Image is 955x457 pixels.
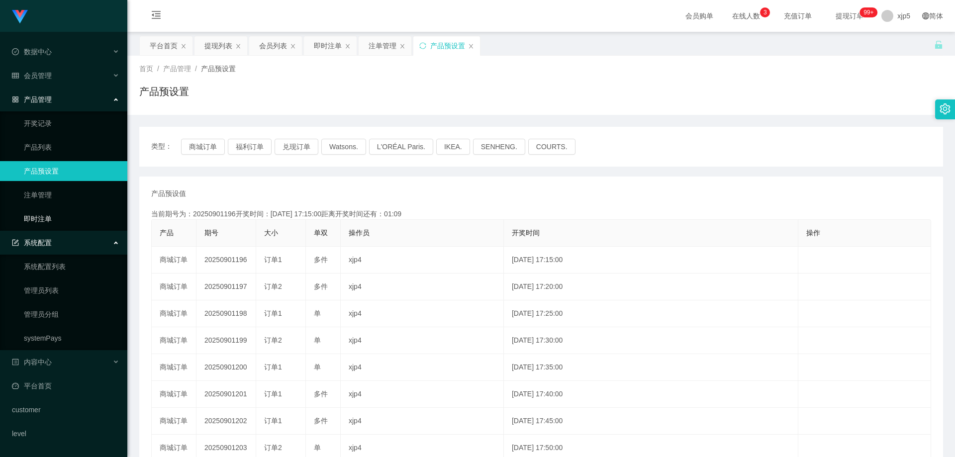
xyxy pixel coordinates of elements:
a: customer [12,400,119,420]
div: 提现列表 [204,36,232,55]
td: 商城订单 [152,274,196,300]
i: 图标: appstore-o [12,96,19,103]
i: 图标: close [290,43,296,49]
span: 多件 [314,282,328,290]
span: 内容中心 [12,358,52,366]
img: logo.9652507e.png [12,10,28,24]
span: 单双 [314,229,328,237]
a: 即时注单 [24,209,119,229]
td: xjp4 [341,327,504,354]
td: xjp4 [341,274,504,300]
i: 图标: form [12,239,19,246]
a: 管理员分组 [24,304,119,324]
td: xjp4 [341,408,504,435]
span: 会员管理 [12,72,52,80]
td: xjp4 [341,381,504,408]
a: 产品列表 [24,137,119,157]
span: 产品 [160,229,174,237]
span: 操作员 [349,229,370,237]
i: 图标: global [922,12,929,19]
td: 商城订单 [152,354,196,381]
span: 多件 [314,390,328,398]
span: 产品管理 [12,95,52,103]
td: 20250901202 [196,408,256,435]
span: 开奖时间 [512,229,540,237]
button: 福利订单 [228,139,272,155]
div: 平台首页 [150,36,178,55]
span: 单 [314,363,321,371]
span: 首页 [139,65,153,73]
span: 订单2 [264,336,282,344]
span: 订单1 [264,256,282,264]
td: 商城订单 [152,300,196,327]
button: Watsons. [321,139,366,155]
i: 图标: close [468,43,474,49]
i: 图标: menu-fold [139,0,173,32]
span: 数据中心 [12,48,52,56]
span: 操作 [806,229,820,237]
td: 20250901201 [196,381,256,408]
div: 会员列表 [259,36,287,55]
i: 图标: close [399,43,405,49]
span: 订单1 [264,309,282,317]
span: 期号 [204,229,218,237]
td: 商城订单 [152,327,196,354]
i: 图标: close [235,43,241,49]
span: 类型： [151,139,181,155]
a: 开奖记录 [24,113,119,133]
a: 注单管理 [24,185,119,205]
i: 图标: close [345,43,351,49]
a: 图标: dashboard平台首页 [12,376,119,396]
span: 产品预设置 [201,65,236,73]
i: 图标: unlock [934,40,943,49]
div: 当前期号为：20250901196开奖时间：[DATE] 17:15:00距离开奖时间还有：01:09 [151,209,931,219]
div: 产品预设置 [430,36,465,55]
i: 图标: close [181,43,187,49]
td: [DATE] 17:35:00 [504,354,798,381]
sup: 246 [859,7,877,17]
a: systemPays [24,328,119,348]
td: xjp4 [341,247,504,274]
button: 兑现订单 [275,139,318,155]
i: 图标: setting [940,103,951,114]
a: level [12,424,119,444]
a: 产品预设置 [24,161,119,181]
button: SENHENG. [473,139,525,155]
td: 20250901198 [196,300,256,327]
span: 多件 [314,256,328,264]
button: L'ORÉAL Paris. [369,139,433,155]
td: [DATE] 17:20:00 [504,274,798,300]
span: / [157,65,159,73]
i: 图标: sync [419,42,426,49]
h1: 产品预设置 [139,84,189,99]
button: IKEA. [436,139,470,155]
span: 订单1 [264,363,282,371]
span: 订单1 [264,417,282,425]
td: 20250901197 [196,274,256,300]
button: COURTS. [528,139,575,155]
a: 系统配置列表 [24,257,119,276]
span: 订单2 [264,282,282,290]
td: 20250901200 [196,354,256,381]
td: 20250901196 [196,247,256,274]
td: 商城订单 [152,381,196,408]
td: xjp4 [341,300,504,327]
span: 单 [314,444,321,452]
td: xjp4 [341,354,504,381]
sup: 3 [760,7,770,17]
i: 图标: table [12,72,19,79]
span: / [195,65,197,73]
span: 产品预设值 [151,188,186,199]
i: 图标: profile [12,359,19,366]
td: [DATE] 17:40:00 [504,381,798,408]
button: 商城订单 [181,139,225,155]
span: 在线人数 [727,12,765,19]
p: 3 [764,7,767,17]
span: 单 [314,336,321,344]
span: 提现订单 [831,12,868,19]
span: 产品管理 [163,65,191,73]
td: [DATE] 17:15:00 [504,247,798,274]
span: 多件 [314,417,328,425]
span: 单 [314,309,321,317]
a: 管理员列表 [24,280,119,300]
